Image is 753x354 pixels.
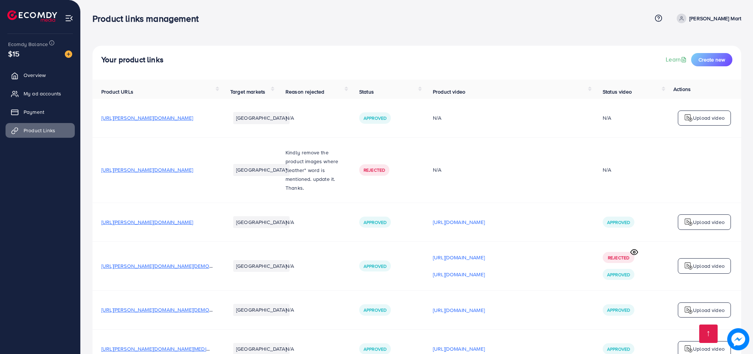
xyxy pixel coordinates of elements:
p: Thanks. [286,183,342,192]
li: [GEOGRAPHIC_DATA] [233,304,290,316]
div: N/A [433,166,585,174]
span: [URL][PERSON_NAME][DOMAIN_NAME][DEMOGRAPHIC_DATA][DEMOGRAPHIC_DATA] [101,306,302,313]
span: Create new [698,56,725,63]
span: Product Links [24,127,55,134]
p: Upload video [693,344,725,353]
button: Create new [691,53,732,66]
span: Rejected [608,255,629,261]
p: [URL][DOMAIN_NAME] [433,253,485,262]
span: N/A [286,262,294,270]
img: logo [7,10,57,22]
img: logo [684,344,693,353]
span: Approved [364,263,386,269]
span: Reason rejected [286,88,324,95]
span: Approved [364,346,386,352]
img: image [65,50,72,58]
span: Product video [433,88,465,95]
p: [URL][DOMAIN_NAME] [433,270,485,279]
span: N/A [286,218,294,226]
li: [GEOGRAPHIC_DATA] [233,260,290,272]
img: menu [65,14,73,22]
span: Rejected [364,167,385,173]
span: Approved [607,346,630,352]
div: N/A [433,114,585,122]
p: [PERSON_NAME] Mart [689,14,741,23]
span: Target markets [230,88,265,95]
li: [GEOGRAPHIC_DATA] [233,216,290,228]
p: Upload video [693,218,725,227]
a: Product Links [6,123,75,138]
img: logo [684,262,693,270]
span: [URL][PERSON_NAME][DOMAIN_NAME] [101,166,193,174]
p: [URL][DOMAIN_NAME] [433,344,485,353]
span: My ad accounts [24,90,61,97]
span: Payment [24,108,44,116]
a: My ad accounts [6,86,75,101]
span: Status video [603,88,632,95]
img: logo [684,306,693,315]
div: N/A [603,166,611,174]
span: Approved [607,219,630,225]
span: Overview [24,71,46,79]
h4: Your product links [101,55,164,64]
img: image [727,328,749,350]
span: N/A [286,114,294,122]
p: Upload video [693,113,725,122]
img: logo [684,113,693,122]
span: [URL][PERSON_NAME][DOMAIN_NAME] [101,218,193,226]
span: [URL][PERSON_NAME][DOMAIN_NAME][MEDICAL_DATA] [101,345,232,353]
img: logo [684,218,693,227]
h3: Product links management [92,13,204,24]
span: Approved [364,219,386,225]
span: Actions [673,85,691,93]
span: Approved [364,307,386,313]
a: Learn [666,55,688,64]
div: N/A [603,114,611,122]
span: N/A [286,306,294,313]
span: N/A [286,345,294,353]
a: Payment [6,105,75,119]
span: [URL][PERSON_NAME][DOMAIN_NAME][DEMOGRAPHIC_DATA] [101,262,248,270]
span: Product URLs [101,88,133,95]
a: Overview [6,68,75,83]
p: Upload video [693,262,725,270]
span: Approved [607,271,630,278]
span: Status [359,88,374,95]
a: [PERSON_NAME] Mart [674,14,741,23]
p: [URL][DOMAIN_NAME] [433,218,485,227]
span: Approved [607,307,630,313]
span: $15 [8,48,20,59]
span: Ecomdy Balance [8,41,48,48]
li: [GEOGRAPHIC_DATA] [233,112,290,124]
p: Kindly remove the product images where "leather" word is mentioned. update it. [286,148,342,183]
p: [URL][DOMAIN_NAME] [433,306,485,315]
span: [URL][PERSON_NAME][DOMAIN_NAME] [101,114,193,122]
li: [GEOGRAPHIC_DATA] [233,164,290,176]
span: Approved [364,115,386,121]
p: Upload video [693,306,725,315]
